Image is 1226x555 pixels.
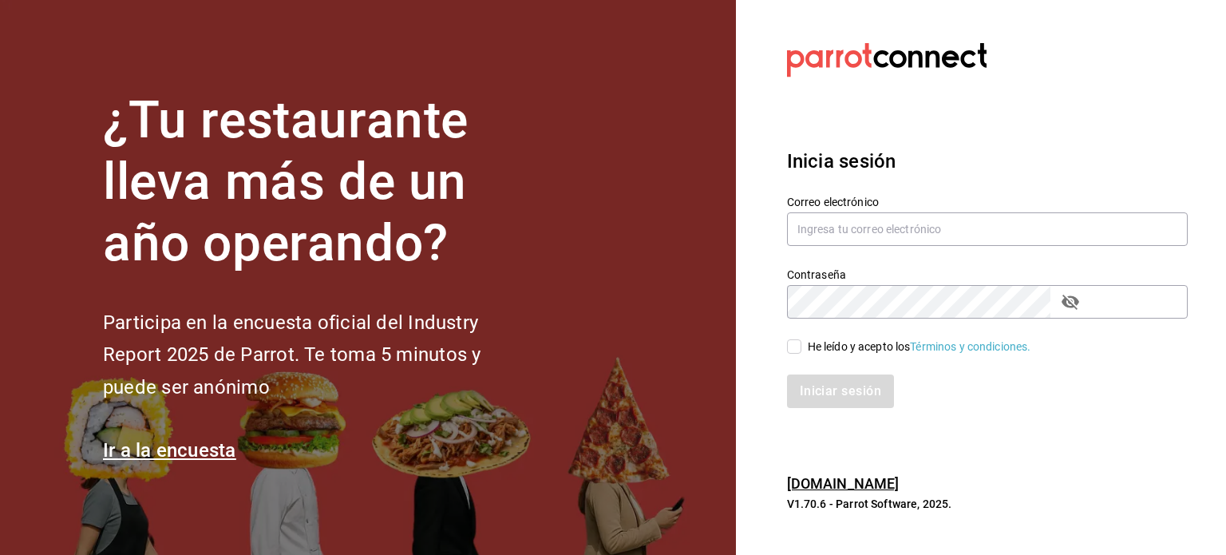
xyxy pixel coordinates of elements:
[103,90,534,274] h1: ¿Tu restaurante lleva más de un año operando?
[808,339,1031,355] div: He leído y acepto los
[910,340,1030,353] a: Términos y condiciones.
[787,212,1188,246] input: Ingresa tu correo electrónico
[103,307,534,404] h2: Participa en la encuesta oficial del Industry Report 2025 de Parrot. Te toma 5 minutos y puede se...
[103,439,236,462] a: Ir a la encuesta
[787,147,1188,176] h3: Inicia sesión
[1057,288,1084,315] button: passwordField
[787,475,900,492] a: [DOMAIN_NAME]
[787,196,1188,208] label: Correo electrónico
[787,496,1188,512] p: V1.70.6 - Parrot Software, 2025.
[787,269,1188,280] label: Contraseña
